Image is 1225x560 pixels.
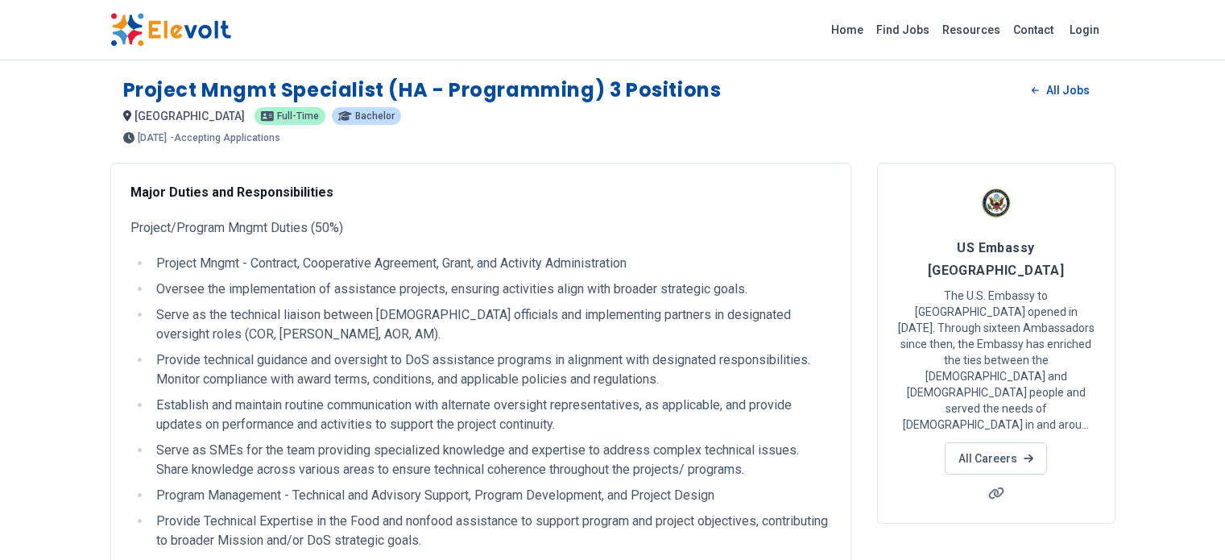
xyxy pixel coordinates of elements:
[1019,78,1102,102] a: All Jobs
[151,396,831,434] li: Establish and maintain routine communication with alternate oversight representatives, as applica...
[355,111,395,121] span: Bachelor
[1060,14,1109,46] a: Login
[130,218,831,238] p: Project/Program Mngmt Duties (50%)
[151,351,831,389] li: Provide technical guidance and oversight to DoS assistance programs in alignment with designated ...
[135,110,245,122] span: [GEOGRAPHIC_DATA]
[170,133,280,143] p: - Accepting Applications
[123,77,722,103] h1: Project Mngmt Specialist (HA - Programming) 3 Positions
[151,441,831,479] li: Serve as SMEs for the team providing specialized knowledge and expertise to address complex techn...
[928,240,1065,278] span: US Embassy [GEOGRAPHIC_DATA]
[130,185,333,200] strong: Major Duties and Responsibilities
[1007,17,1060,43] a: Contact
[151,254,831,273] li: Project Mngmt - Contract, Cooperative Agreement, Grant, and Activity Administration
[151,305,831,344] li: Serve as the technical liaison between [DEMOGRAPHIC_DATA] officials and implementing partners in ...
[825,17,870,43] a: Home
[151,512,831,550] li: Provide Technical Expertise in the Food and nonfood assistance to support program and project obj...
[976,183,1016,223] img: US Embassy Kenya
[945,442,1047,475] a: All Careers
[110,13,231,47] img: Elevolt
[277,111,319,121] span: Full-time
[870,17,936,43] a: Find Jobs
[936,17,1007,43] a: Resources
[151,280,831,299] li: Oversee the implementation of assistance projects, ensuring activities align with broader strateg...
[897,288,1095,433] p: The U.S. Embassy to [GEOGRAPHIC_DATA] opened in [DATE]. Through sixteen Ambassadors since then, t...
[138,133,167,143] span: [DATE]
[151,486,831,505] li: Program Management - Technical and Advisory Support, Program Development, and Project Design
